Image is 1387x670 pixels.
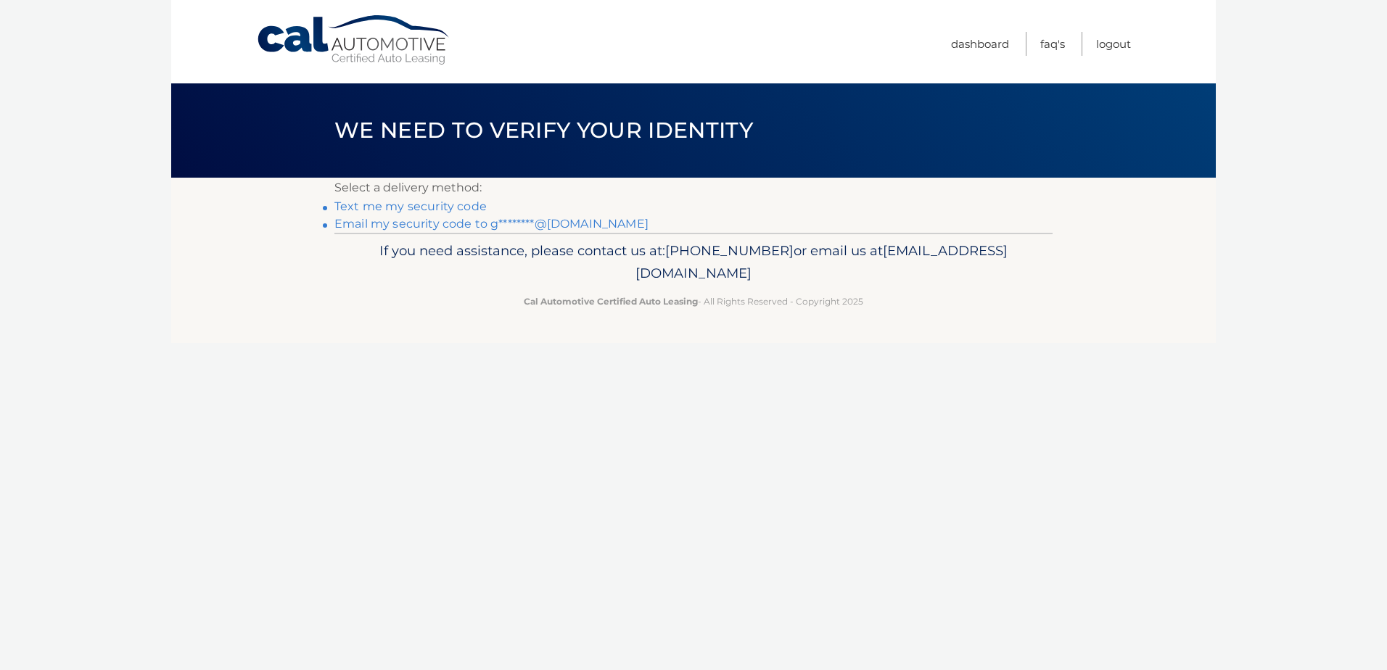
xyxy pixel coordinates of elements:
p: - All Rights Reserved - Copyright 2025 [344,294,1043,309]
p: Select a delivery method: [334,178,1053,198]
span: We need to verify your identity [334,117,753,144]
span: [PHONE_NUMBER] [665,242,794,259]
strong: Cal Automotive Certified Auto Leasing [524,296,698,307]
a: Text me my security code [334,199,487,213]
a: FAQ's [1040,32,1065,56]
a: Email my security code to g********@[DOMAIN_NAME] [334,217,649,231]
a: Cal Automotive [256,15,452,66]
a: Logout [1096,32,1131,56]
p: If you need assistance, please contact us at: or email us at [344,239,1043,286]
a: Dashboard [951,32,1009,56]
